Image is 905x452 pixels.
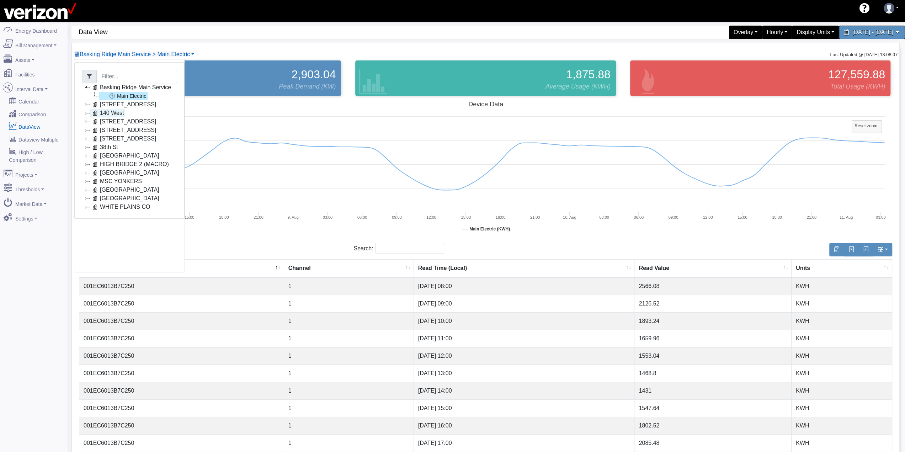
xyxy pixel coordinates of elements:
[530,215,540,219] text: 21:00
[79,295,284,312] td: 001EC6013B7C250
[634,382,792,399] td: 1431
[90,186,161,194] a: [GEOGRAPHIC_DATA]
[772,215,782,219] text: 18:00
[185,215,195,219] text: 15:00
[703,215,713,219] text: 12:00
[634,434,792,452] td: 2085.48
[90,134,158,143] a: [STREET_ADDRESS]
[284,399,414,417] td: 1
[634,295,792,312] td: 2126.52
[414,399,635,417] td: [DATE] 15:00
[792,382,892,399] td: KWH
[634,330,792,347] td: 1659.96
[414,382,635,399] td: [DATE] 14:00
[545,82,611,91] span: Average Usage (KWH)
[284,347,414,365] td: 1
[392,215,402,219] text: 09:00
[80,51,190,57] span: Device List
[82,177,177,186] li: MSC YONKERS
[284,417,414,434] td: 1
[876,215,886,219] text: 03:00
[792,330,892,347] td: KWH
[496,215,506,219] text: 18:00
[729,26,762,39] div: Overlay
[634,259,792,277] th: Read Value : activate to sort column ascending
[634,277,792,295] td: 2566.08
[74,51,194,57] a: Basking Ridge Main Service > Main Electric
[414,259,635,277] th: Read Time (Local) : activate to sort column ascending
[82,194,177,203] li: [GEOGRAPHIC_DATA]
[806,215,816,219] text: 21:00
[634,312,792,330] td: 1893.24
[82,100,177,109] li: [STREET_ADDRESS]
[90,194,161,203] a: [GEOGRAPHIC_DATA]
[353,243,444,254] label: Search:
[634,417,792,434] td: 1802.52
[357,215,367,219] text: 06:00
[738,215,747,219] text: 15:00
[292,66,336,83] span: 2,903.04
[288,215,299,219] tspan: 9. Aug
[279,82,336,91] span: Peak Demand (KW)
[90,160,170,169] a: HIGH BRIDGE 2 (MACRO)
[97,70,177,83] input: Filter
[792,295,892,312] td: KWH
[414,277,635,295] td: [DATE] 08:00
[792,277,892,295] td: KWH
[90,126,158,134] a: [STREET_ADDRESS]
[792,399,892,417] td: KWH
[828,66,885,83] span: 127,559.88
[792,347,892,365] td: KWH
[79,330,284,347] td: 001EC6013B7C250
[855,123,877,128] tspan: Reset zoom
[599,215,609,219] text: 03:00
[79,347,284,365] td: 001EC6013B7C250
[284,382,414,399] td: 1
[634,365,792,382] td: 1468.8
[79,365,284,382] td: 001EC6013B7C250
[284,330,414,347] td: 1
[852,29,893,35] span: [DATE] - [DATE]
[830,82,885,91] span: Total Usage (KWH)
[79,382,284,399] td: 001EC6013B7C250
[830,52,898,57] small: Last Updated @ [DATE] 13:08:07
[792,259,892,277] th: Units : activate to sort column ascending
[90,143,119,151] a: 38th St
[82,134,177,143] li: [STREET_ADDRESS]
[82,169,177,177] li: [GEOGRAPHIC_DATA]
[90,83,172,92] a: Basking Ridge Main Service
[884,3,894,14] img: user-3.svg
[792,26,839,39] div: Display Units
[634,399,792,417] td: 1547.64
[566,66,611,83] span: 1,875.88
[414,417,635,434] td: [DATE] 16:00
[792,434,892,452] td: KWH
[82,151,177,160] li: [GEOGRAPHIC_DATA]
[79,399,284,417] td: 001EC6013B7C250
[90,203,151,211] a: WHITE PLAINS CO
[323,215,333,219] text: 03:00
[414,347,635,365] td: [DATE] 12:00
[79,417,284,434] td: 001EC6013B7C250
[90,169,161,177] a: [GEOGRAPHIC_DATA]
[792,312,892,330] td: KWH
[840,215,853,219] tspan: 11. Aug
[563,215,576,219] tspan: 10. Aug
[284,434,414,452] td: 1
[461,215,471,219] text: 15:00
[254,215,263,219] text: 21:00
[414,434,635,452] td: [DATE] 17:00
[284,277,414,295] td: 1
[82,70,97,83] span: Filter
[90,100,158,109] a: [STREET_ADDRESS]
[82,143,177,151] li: 38th St
[873,243,892,256] button: Show/Hide Columns
[414,312,635,330] td: [DATE] 10:00
[219,215,229,219] text: 18:00
[79,434,284,452] td: 001EC6013B7C250
[82,83,177,100] li: Basking Ridge Main Service
[284,312,414,330] td: 1
[469,227,510,232] tspan: Main Electric (KWH)
[284,259,414,277] th: Channel : activate to sort column ascending
[284,295,414,312] td: 1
